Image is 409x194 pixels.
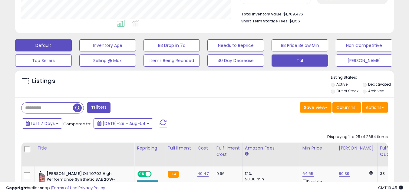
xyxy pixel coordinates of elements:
strong: Copyright [6,185,28,191]
div: Amazon Fees [245,145,297,151]
button: Non Competitive [336,39,392,51]
button: BB Drop in 7d [143,39,200,51]
span: Compared to: [63,121,91,127]
span: Last 7 Days [31,120,55,127]
button: Needs to Reprice [207,39,264,51]
img: 41n3Q-E5EcL._SL40_.jpg [39,171,45,183]
button: Inventory Age [79,39,136,51]
div: Fulfillable Quantity [380,145,401,158]
div: Displaying 1 to 25 of 2684 items [327,134,388,140]
span: 2025-08-12 19:45 GMT [378,185,403,191]
button: 30 Day Decrease [207,54,264,67]
p: Listing States: [331,75,394,81]
label: Out of Stock [336,88,358,94]
b: Short Term Storage Fees: [241,18,289,24]
button: [DATE]-29 - Aug-04 [94,118,153,129]
span: Columns [336,104,355,110]
button: BB Price Below Min [272,39,328,51]
div: 12% [245,171,295,176]
a: 40.47 [197,171,209,177]
div: seller snap | | [6,185,105,191]
span: [DATE]-29 - Aug-04 [103,120,146,127]
a: 80.39 [339,171,350,177]
label: Active [336,82,348,87]
small: Amazon Fees. [245,151,249,157]
a: Terms of Use [52,185,78,191]
label: Deactivated [368,82,391,87]
label: Archived [368,88,384,94]
button: [PERSON_NAME] [336,54,392,67]
a: 64.55 [302,171,314,177]
span: $1,156 [289,18,300,24]
div: 33 [380,171,399,176]
button: Top Sellers [15,54,72,67]
span: OFF [151,172,160,177]
span: ON [138,172,146,177]
div: 9.96 [216,171,238,176]
b: Total Inventory Value: [241,12,282,17]
button: Default [15,39,72,51]
button: Last 7 Days [22,118,62,129]
button: Selling @ Max [79,54,136,67]
div: Min Price [302,145,334,151]
div: Fulfillment Cost [216,145,240,158]
li: $1,709,476 [241,10,383,17]
button: Items Being Repriced [143,54,200,67]
a: Privacy Policy [78,185,105,191]
div: Cost [197,145,211,151]
div: Title [37,145,132,151]
button: Tal [272,54,328,67]
button: Actions [362,102,388,113]
small: FBA [168,171,179,178]
div: Fulfillment [168,145,192,151]
h5: Listings [32,77,55,85]
button: Save View [300,102,331,113]
div: Repricing [137,145,163,151]
button: Filters [87,102,110,113]
button: Columns [332,102,361,113]
div: [PERSON_NAME] [339,145,375,151]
